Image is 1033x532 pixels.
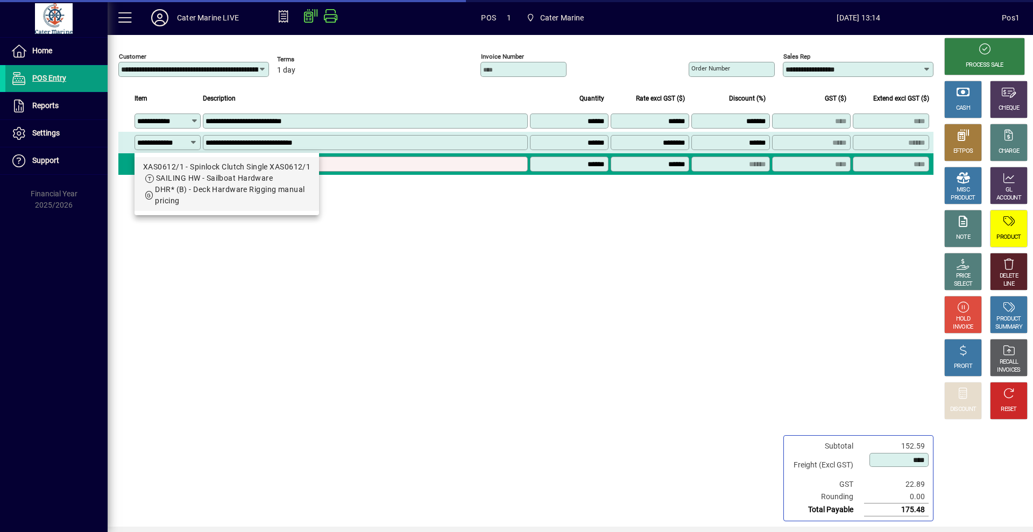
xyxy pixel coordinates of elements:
[966,61,1003,69] div: PROCESS SALE
[954,280,973,288] div: SELECT
[135,93,147,104] span: Item
[5,147,108,174] a: Support
[956,315,970,323] div: HOLD
[999,147,1020,155] div: CHARGE
[1001,406,1017,414] div: RESET
[579,93,604,104] span: Quantity
[716,9,1002,26] span: [DATE] 13:14
[996,315,1021,323] div: PRODUCT
[953,323,973,331] div: INVOICE
[996,233,1021,242] div: PRODUCT
[119,53,146,60] mat-label: Customer
[873,93,929,104] span: Extend excl GST ($)
[32,101,59,110] span: Reports
[540,9,584,26] span: Cater Marine
[957,186,970,194] div: MISC
[995,323,1022,331] div: SUMMARY
[956,104,970,112] div: CASH
[691,65,730,72] mat-label: Order number
[32,129,60,137] span: Settings
[5,120,108,147] a: Settings
[32,156,59,165] span: Support
[32,74,66,82] span: POS Entry
[864,478,929,491] td: 22.89
[788,452,864,478] td: Freight (Excl GST)
[636,93,685,104] span: Rate excl GST ($)
[481,53,524,60] mat-label: Invoice number
[143,8,177,27] button: Profile
[1006,186,1013,194] div: GL
[1000,358,1018,366] div: RECALL
[277,66,295,75] span: 1 day
[950,406,976,414] div: DISCOUNT
[954,363,972,371] div: PROFIT
[5,38,108,65] a: Home
[825,93,846,104] span: GST ($)
[203,93,236,104] span: Description
[956,233,970,242] div: NOTE
[1000,272,1018,280] div: DELETE
[864,440,929,452] td: 152.59
[143,161,310,173] div: XAS0612/1 - Spinlock Clutch Single XAS0612/1
[951,194,975,202] div: PRODUCT
[783,53,810,60] mat-label: Sales rep
[155,185,305,205] span: DHR* (B) - Deck Hardware Rigging manual pricing
[953,147,973,155] div: EFTPOS
[135,157,319,211] mat-option: XAS0612/1 - Spinlock Clutch Single XAS0612/1
[481,9,496,26] span: POS
[788,440,864,452] td: Subtotal
[507,9,511,26] span: 1
[729,93,766,104] span: Discount (%)
[32,46,52,55] span: Home
[956,272,971,280] div: PRICE
[999,104,1019,112] div: CHEQUE
[864,503,929,516] td: 175.48
[996,194,1021,202] div: ACCOUNT
[1003,280,1014,288] div: LINE
[788,478,864,491] td: GST
[997,366,1020,374] div: INVOICES
[177,9,239,26] div: Cater Marine LIVE
[156,174,273,182] span: SAILING HW - Sailboat Hardware
[864,491,929,503] td: 0.00
[5,93,108,119] a: Reports
[522,8,589,27] span: Cater Marine
[1002,9,1020,26] div: Pos1
[788,491,864,503] td: Rounding
[277,56,342,63] span: Terms
[788,503,864,516] td: Total Payable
